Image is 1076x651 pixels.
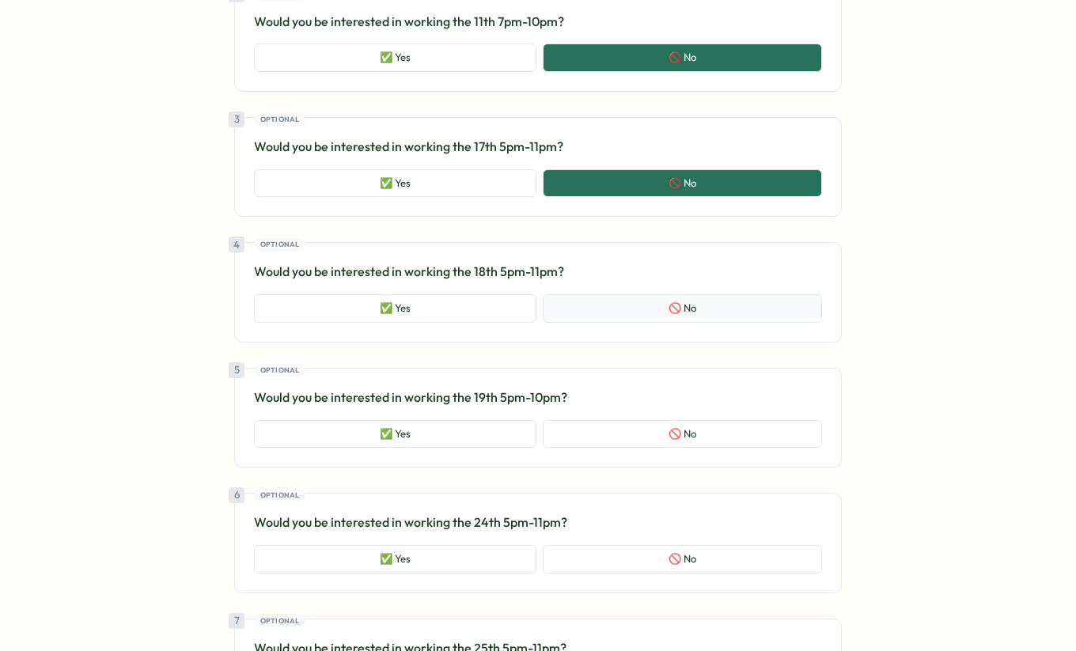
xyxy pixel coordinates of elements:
[254,420,536,449] button: ✅ Yes
[260,615,300,626] span: Optional
[229,237,244,252] div: 4
[254,513,822,532] p: Would you be interested in working the 24th 5pm-11pm?
[543,420,822,449] button: 🚫 No
[254,169,536,198] button: ✅ Yes
[543,169,822,198] button: 🚫 No
[229,613,244,629] div: 7
[260,490,300,501] span: Optional
[229,487,244,503] div: 6
[543,44,822,72] button: 🚫 No
[254,137,822,157] p: Would you be interested in working the 17th 5pm-11pm?
[229,362,244,378] div: 5
[254,388,822,407] p: Would you be interested in working the 19th 5pm-10pm?
[260,239,300,250] span: Optional
[254,294,536,323] button: ✅ Yes
[254,262,822,282] p: Would you be interested in working the 18th 5pm-11pm?
[260,114,300,125] span: Optional
[229,112,244,127] div: 3
[543,545,822,573] button: 🚫 No
[260,365,300,376] span: Optional
[254,545,536,573] button: ✅ Yes
[254,12,822,32] p: Would you be interested in working the 11th 7pm-10pm?
[543,294,822,323] button: 🚫 No
[254,44,536,72] button: ✅ Yes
